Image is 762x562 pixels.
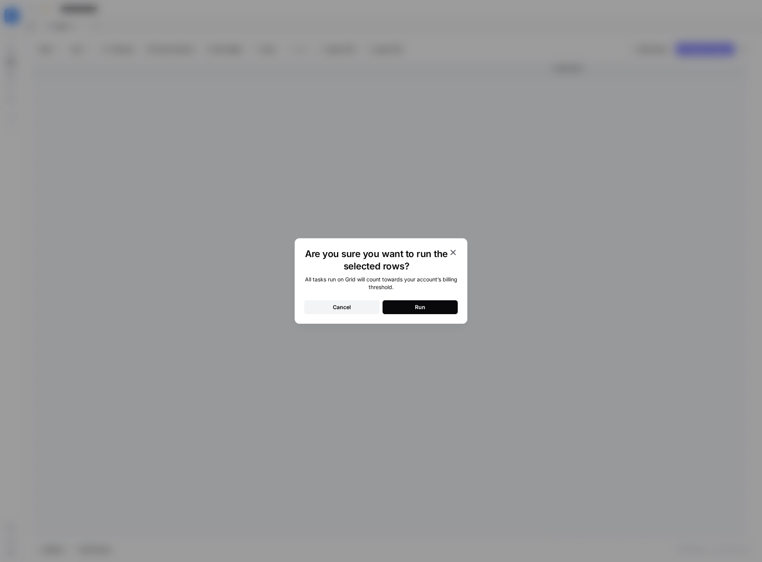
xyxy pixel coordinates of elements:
button: Cancel [304,300,379,314]
div: All tasks run on Grid will count towards your account’s billing threshold. [304,276,458,291]
h1: Are you sure you want to run the selected rows? [304,248,448,273]
div: Cancel [333,303,351,311]
button: Run [383,300,458,314]
div: Run [415,303,425,311]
